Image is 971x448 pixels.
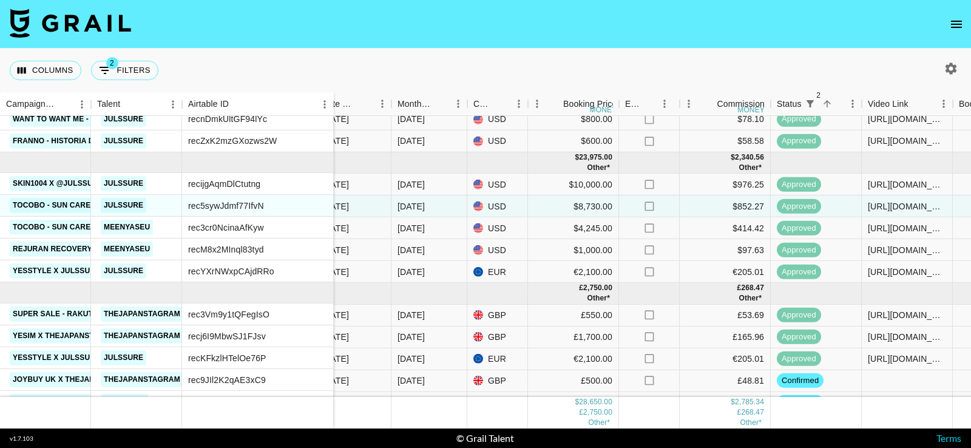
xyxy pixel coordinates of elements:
[777,200,821,212] span: approved
[741,407,764,418] div: 268.47
[6,92,56,116] div: Campaign (Type)
[101,263,146,279] a: julssure
[322,309,349,321] div: 18/8/2025
[717,92,765,116] div: Commission
[587,163,610,172] span: € 2,100.00
[868,113,946,125] div: https://www.instagram.com/p/DMAypDhSh1p/
[737,106,765,114] div: money
[680,392,771,413] div: €292.88
[101,198,146,213] a: julssure
[164,95,182,114] button: Menu
[316,95,334,114] button: Menu
[528,348,619,370] div: €2,100.00
[777,135,821,147] span: approved
[590,106,617,114] div: money
[398,92,432,116] div: Month Due
[868,309,946,321] div: https://www.instagram.com/p/DODp5fpAiv2/
[398,135,425,147] div: Jul '25
[777,178,821,190] span: approved
[10,350,177,365] a: Yesstyle x Julssure - SEPTIEMBRE 2025
[188,135,277,147] div: recZxK2mzGXozws2W
[398,244,425,256] div: Aug '25
[188,92,229,116] div: Airtable ID
[528,392,619,413] div: €3,000.00
[680,326,771,348] div: £165.96
[528,131,619,152] div: $600.00
[741,283,764,293] div: 268.47
[575,152,579,163] div: $
[625,92,642,116] div: Expenses: Remove Commission?
[868,92,908,116] div: Video Link
[91,92,182,116] div: Talent
[101,242,153,257] a: meenyaseu
[467,326,528,348] div: GBP
[398,178,425,191] div: Aug '25
[398,113,425,125] div: Jul '25
[936,432,961,444] a: Terms
[731,397,735,407] div: $
[322,244,349,256] div: 21/7/2025
[101,372,183,387] a: thejapanstagram
[680,95,698,113] button: Menu
[868,244,946,256] div: https://www.instagram.com/reel/DNswIrfZEe6/?igsh=ZW52cnJiNTBvcXpt
[398,396,425,409] div: Sep '25
[680,174,771,195] div: $976.25
[739,163,762,172] span: € 205.01
[10,435,33,443] div: v 1.7.103
[188,330,266,342] div: recj6I9MbwSJ1FJsv
[777,222,821,234] span: approved
[700,95,717,112] button: Sort
[10,372,144,387] a: JOYBUY UK x Thejapanstagram
[10,242,143,257] a: Rejuran Recovery - 345 cream
[467,261,528,283] div: EUR
[182,92,334,116] div: Airtable ID
[10,263,160,279] a: Yesstyle x Julssure - AGOSTO 2025
[467,304,528,326] div: GBP
[188,178,260,190] div: recijgAqmDlCtutng
[188,396,273,408] div: rec4bVPtxEcKhMBPP
[528,239,619,261] div: $1,000.00
[356,95,373,112] button: Sort
[777,114,821,125] span: approved
[322,375,349,387] div: 29/8/2025
[740,418,762,427] span: € 1,195.42
[528,261,619,283] div: €2,100.00
[188,265,274,277] div: recYXrNWxpCAjdRRo
[467,174,528,195] div: USD
[10,111,156,126] a: Want to Want Me - [PERSON_NAME]
[188,200,264,212] div: rec5sywJdmf77IfvN
[101,394,148,409] a: nanixdani
[322,200,349,212] div: 4/7/2025
[398,331,425,343] div: Sep '25
[844,95,862,113] button: Menu
[322,396,349,409] div: 19/9/2025
[432,95,449,112] button: Sort
[120,96,137,113] button: Sort
[862,92,953,116] div: Video Link
[188,308,269,321] div: rec3Vm9y1tQFegIsO
[619,92,680,116] div: Expenses: Remove Commission?
[456,432,514,444] div: © Grail Talent
[467,217,528,239] div: USD
[101,176,146,191] a: julssure
[10,61,81,80] button: Select columns
[802,95,819,112] div: 2 active filters
[579,283,583,293] div: £
[101,307,183,322] a: thejapanstagram
[467,195,528,217] div: USD
[777,353,821,365] span: approved
[10,133,126,148] a: Franno - Historia de Amor
[322,92,356,116] div: Date Created
[737,283,742,293] div: £
[106,57,118,69] span: 2
[528,95,546,113] button: Menu
[575,397,579,407] div: $
[398,353,425,365] div: Sep '25
[528,326,619,348] div: £1,700.00
[868,266,946,278] div: https://www.instagram.com/p/DM5MXB-yvZt/
[655,95,674,113] button: Menu
[680,239,771,261] div: $97.63
[731,152,735,163] div: $
[229,96,246,113] button: Sort
[97,92,120,116] div: Talent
